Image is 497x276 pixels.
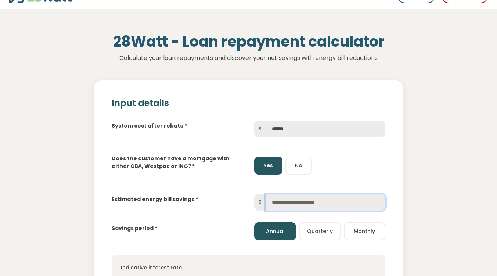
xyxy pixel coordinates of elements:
[112,155,243,170] label: Does the customer have a mortgage with either CBA, Westpac or ING? *
[112,225,157,232] label: Savings period *
[299,222,341,240] button: Quarterly
[62,53,435,63] p: Calculate your loan repayments and discover your net savings with energy bill reductions
[254,222,296,240] button: Annual
[112,196,198,203] label: Estimated energy bill savings *
[254,157,282,175] button: Yes
[254,194,266,211] span: $
[112,98,385,109] h2: Input details
[62,33,435,50] h1: 28Watt - Loan repayment calculator
[285,157,312,175] button: No
[121,264,376,271] h4: Indicative interest rate
[112,122,187,130] label: System cost after rebate *
[344,222,386,240] button: Monthly
[254,121,266,137] span: $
